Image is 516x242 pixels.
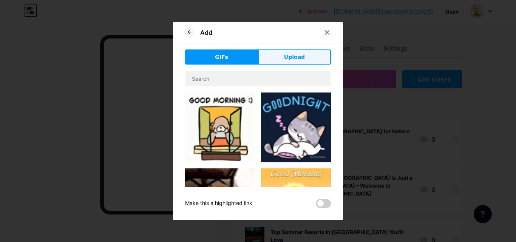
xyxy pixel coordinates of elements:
div: Add [200,28,212,37]
div: Make this a highlighted link [185,199,252,208]
img: Gihpy [185,92,255,162]
img: Gihpy [261,168,331,236]
input: Search [185,71,331,86]
button: GIFs [185,49,258,65]
span: Upload [284,53,305,61]
img: Gihpy [261,92,331,162]
button: Upload [258,49,331,65]
span: GIFs [215,53,228,61]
